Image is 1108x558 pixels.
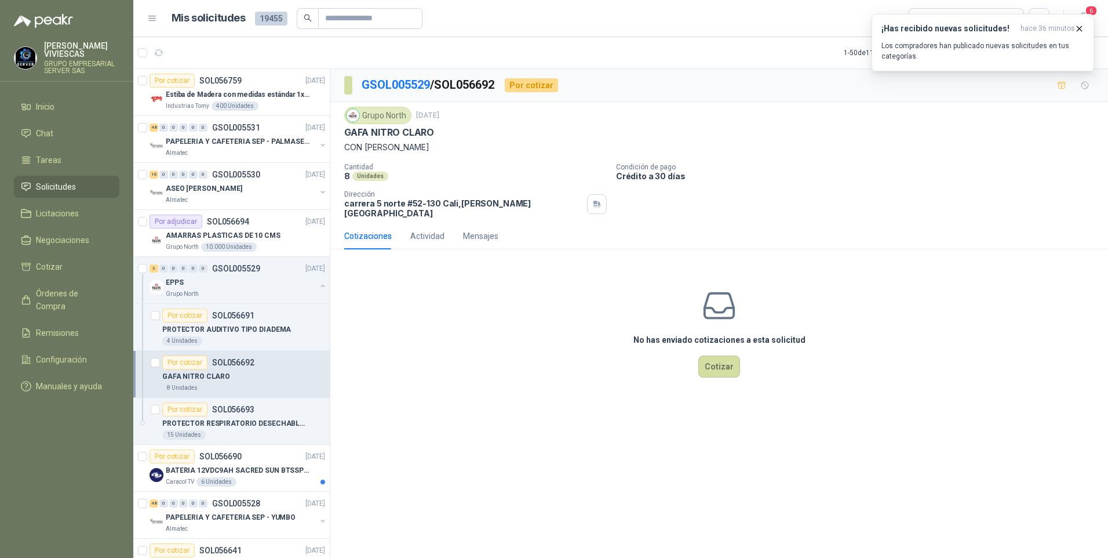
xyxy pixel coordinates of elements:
[133,69,330,116] a: Por cotizarSOL056759[DATE] Company LogoEstiba de Madera con medidas estándar 1x120x15 de altoIndu...
[199,124,207,132] div: 0
[36,353,87,366] span: Configuración
[150,468,163,482] img: Company Logo
[347,109,359,122] img: Company Logo
[199,171,207,179] div: 0
[169,171,178,179] div: 0
[133,210,330,257] a: Por adjudicarSOL056694[DATE] Company LogoAMARRAS PLASTICAS DE 10 CMSGrupo North10.000 Unidades
[36,154,61,166] span: Tareas
[179,264,188,273] div: 0
[36,127,53,140] span: Chat
[166,242,199,252] p: Grupo North
[212,171,260,179] p: GSOL005530
[416,110,439,121] p: [DATE]
[133,398,330,445] a: Por cotizarSOL056693PROTECTOR RESPIRATORIO DESECHABLE F720CV NIOSH N9515 Unidades
[207,218,249,226] p: SOL056694
[14,282,119,317] a: Órdenes de Compra
[166,148,188,158] p: Almatec
[14,47,37,69] img: Company Logo
[362,76,495,94] p: / SOL056692
[212,499,260,508] p: GSOL005528
[169,264,178,273] div: 0
[616,171,1103,181] p: Crédito a 30 días
[172,10,246,27] h1: Mis solicitudes
[255,12,287,26] span: 19455
[616,163,1103,171] p: Condición de pago
[212,102,258,111] div: 400 Unidades
[150,124,158,132] div: 48
[189,124,198,132] div: 0
[305,545,325,556] p: [DATE]
[150,450,195,463] div: Por cotizar
[14,96,119,118] a: Inicio
[352,172,388,181] div: Unidades
[162,324,291,335] p: PROTECTOR AUDITIVO TIPO DIADEMA
[362,78,430,92] a: GSOL005529
[36,180,76,193] span: Solicitudes
[162,418,307,429] p: PROTECTOR RESPIRATORIO DESECHABLE F720CV NIOSH N95
[410,230,444,242] div: Actividad
[36,327,79,339] span: Remisiones
[305,263,325,274] p: [DATE]
[344,141,1094,154] p: CON [PERSON_NAME]
[505,78,558,92] div: Por cotizar
[133,445,330,492] a: Por cotizarSOL056690[DATE] Company LogoBATERIA 12VDC9AH SACRED SUN BTSSP12-9HRCaracol TV6 Unidades
[14,176,119,198] a: Solicitudes
[212,358,254,367] p: SOL056692
[36,100,54,113] span: Inicio
[150,233,163,247] img: Company Logo
[166,277,184,288] p: EPPS
[881,41,1084,61] p: Los compradores han publicado nuevas solicitudes en tus categorías.
[14,349,119,371] a: Configuración
[872,14,1094,71] button: ¡Has recibido nuevas solicitudes!hace 36 minutos Los compradores han publicado nuevas solicitudes...
[344,230,392,242] div: Cotizaciones
[150,171,158,179] div: 16
[159,499,168,508] div: 0
[305,216,325,227] p: [DATE]
[169,499,178,508] div: 0
[14,229,119,251] a: Negociaciones
[698,356,740,378] button: Cotizar
[159,124,168,132] div: 0
[162,383,202,393] div: 8 Unidades
[159,264,168,273] div: 0
[36,234,89,247] span: Negociaciones
[305,122,325,133] p: [DATE]
[162,403,207,416] div: Por cotizar
[166,289,199,299] p: Grupo North
[166,89,310,100] p: Estiba de Madera con medidas estándar 1x120x15 de alto
[150,264,158,273] div: 3
[150,92,163,106] img: Company Logo
[1020,24,1075,34] span: hace 36 minutos
[150,74,195,88] div: Por cotizar
[179,171,188,179] div: 0
[150,186,163,200] img: Company Logo
[14,375,119,397] a: Manuales y ayuda
[881,24,1016,34] h3: ¡Has recibido nuevas solicitudes!
[344,107,411,124] div: Grupo North
[1073,8,1094,29] button: 6
[166,102,209,111] p: Industrias Tomy
[199,264,207,273] div: 0
[199,499,207,508] div: 0
[14,202,119,224] a: Licitaciones
[150,215,202,229] div: Por adjudicar
[189,499,198,508] div: 0
[344,198,582,218] p: carrera 5 norte #52-130 Cali , [PERSON_NAME][GEOGRAPHIC_DATA]
[150,280,163,294] img: Company Logo
[212,311,254,320] p: SOL056691
[844,44,923,62] div: 1 - 50 de 11358
[212,405,254,414] p: SOL056693
[150,262,327,299] a: 3 0 0 0 0 0 GSOL005529[DATE] Company LogoEPPSGrupo North
[133,304,330,351] a: Por cotizarSOL056691PROTECTOR AUDITIVO TIPO DIADEMA4 Unidades
[14,14,73,28] img: Logo peakr
[179,499,188,508] div: 0
[162,336,202,346] div: 4 Unidades
[36,380,102,393] span: Manuales y ayuda
[166,477,194,487] p: Caracol TV
[179,124,188,132] div: 0
[196,477,236,487] div: 6 Unidades
[189,264,198,273] div: 0
[166,524,188,534] p: Almatec
[166,183,242,194] p: ASEO [PERSON_NAME]
[305,498,325,509] p: [DATE]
